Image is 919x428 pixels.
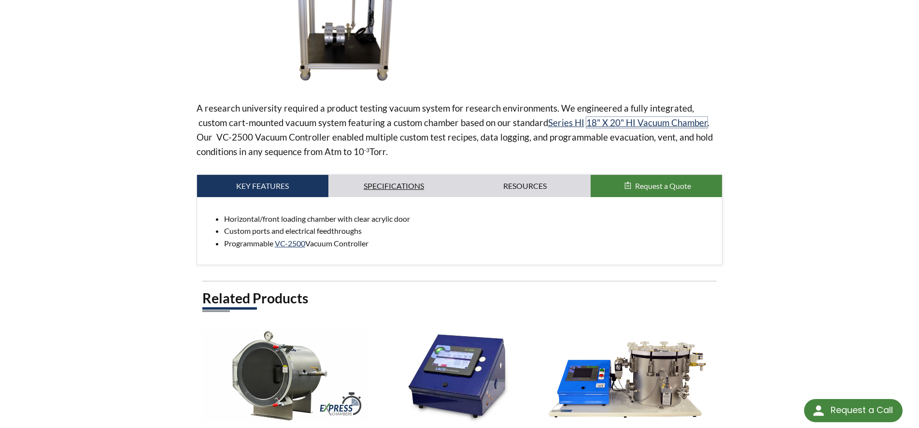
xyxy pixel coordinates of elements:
[548,117,584,128] a: Series HI
[460,175,591,197] a: Resources
[224,237,548,250] p: Programmable Vacuum Controller
[364,146,369,154] sup: -3
[275,239,305,248] a: VC-2500
[197,175,328,197] a: Key Features
[224,213,715,225] li: Horizontal/front loading chamber with clear acrylic door
[197,101,723,159] p: A research university required a product testing vacuum system for research environments. We engi...
[635,181,691,190] span: Request a Quote
[591,175,722,197] button: Request a Quote
[831,399,893,421] div: Request a Call
[328,175,460,197] a: Specifications
[804,399,903,422] div: Request a Call
[202,289,717,307] h2: Related Products
[224,225,715,237] li: Custom ports and electrical feedthroughs
[586,117,707,128] a: 18" X 20" HI Vacuum Chamber
[811,403,826,418] img: round button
